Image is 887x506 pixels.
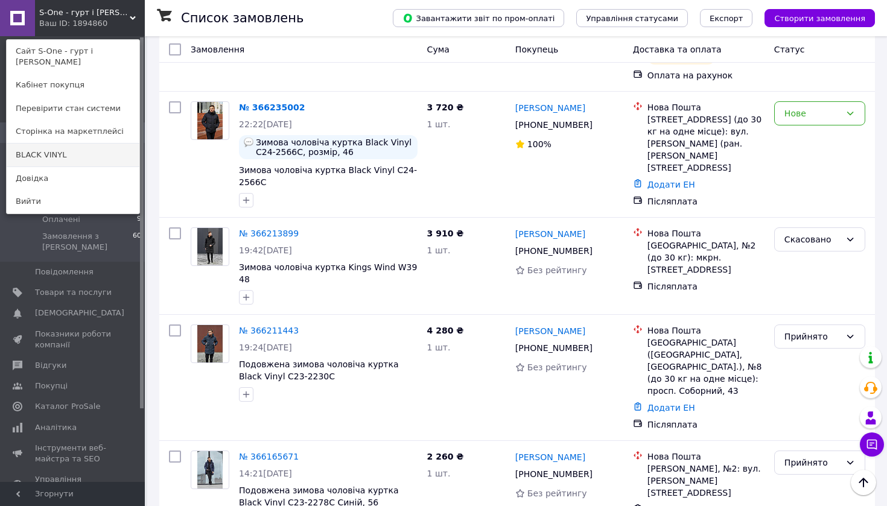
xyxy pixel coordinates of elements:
div: Прийнято [784,330,841,343]
span: Без рейтингу [527,265,587,275]
div: Післяплата [647,195,765,207]
span: 19:24[DATE] [239,343,292,352]
a: Вийти [7,190,139,213]
span: Створити замовлення [774,14,865,23]
span: 4 280 ₴ [427,326,464,335]
div: [STREET_ADDRESS] (до 30 кг на одне місце): вул. [PERSON_NAME] (ран. [PERSON_NAME][STREET_ADDRESS] [647,113,765,174]
span: Завантажити звіт по пром-оплаті [402,13,555,24]
span: Повідомлення [35,267,94,277]
span: Експорт [710,14,743,23]
span: Зимова чоловіча куртка Black Vinyl C24-2566С, розмір, 46 [256,138,413,157]
span: 1 шт. [427,469,451,478]
div: [GEOGRAPHIC_DATA], №2 (до 30 кг): мкрн. [STREET_ADDRESS] [647,239,765,276]
div: Оплата на рахунок [647,69,765,81]
a: № 366213899 [239,229,299,238]
span: 19:42[DATE] [239,245,292,255]
div: Післяплата [647,280,765,293]
a: № 366211443 [239,326,299,335]
span: 9 [137,214,141,225]
a: Зимова чоловіча куртка Black Vinyl C24-2566С [239,165,417,187]
a: Довідка [7,167,139,190]
a: Фото товару [191,451,229,489]
span: 22:22[DATE] [239,119,292,129]
div: [GEOGRAPHIC_DATA] ([GEOGRAPHIC_DATA], [GEOGRAPHIC_DATA].), №8 (до 30 кг на одне місце): просп. Со... [647,337,765,397]
span: [DEMOGRAPHIC_DATA] [35,308,124,318]
span: Показники роботи компанії [35,329,112,350]
a: Зимова чоловіча куртка Kings Wind W39 48 [239,262,417,284]
span: Статус [774,45,805,54]
span: Управління статусами [586,14,678,23]
div: [PHONE_NUMBER] [513,466,595,482]
a: Фото товару [191,101,229,140]
div: Нове [784,107,841,120]
span: 1 шт. [427,245,451,255]
div: [PHONE_NUMBER] [513,116,595,133]
img: Фото товару [197,102,223,139]
button: Чат з покупцем [860,432,884,457]
span: 3 720 ₴ [427,103,464,112]
span: Без рейтингу [527,489,587,498]
span: Cума [427,45,450,54]
a: Фото товару [191,324,229,363]
span: 1 шт. [427,119,451,129]
button: Управління статусами [576,9,688,27]
a: BLACK VINYL [7,144,139,166]
a: Додати ЕН [647,403,695,413]
div: Нова Пошта [647,324,765,337]
span: Замовлення з [PERSON_NAME] [42,231,133,253]
span: Інструменти веб-майстра та SEO [35,443,112,464]
h1: Список замовлень [181,11,304,25]
span: 100% [527,139,552,149]
span: Оплачені [42,214,80,225]
span: Каталог ProSale [35,401,100,412]
a: № 366165671 [239,452,299,461]
a: Фото товару [191,227,229,266]
button: Наверх [851,470,876,495]
span: 14:21[DATE] [239,469,292,478]
div: Післяплата [647,419,765,431]
a: Сайт S-One - гурт і [PERSON_NAME] [7,40,139,74]
div: [PERSON_NAME], №2: вул. [PERSON_NAME][STREET_ADDRESS] [647,463,765,499]
a: Додати ЕН [647,180,695,189]
a: № 366235002 [239,103,305,112]
div: Прийнято [784,456,841,469]
a: [PERSON_NAME] [515,451,585,463]
a: Створити замовлення [752,13,875,22]
span: Замовлення [191,45,244,54]
a: Перевірити стан системи [7,97,139,120]
span: Доставка та оплата [633,45,722,54]
a: Подовжена зимова чоловіча куртка Black Vinyl C23-2230C [239,359,399,381]
a: Кабінет покупця [7,74,139,96]
a: Сторінка на маркетплейсі [7,120,139,143]
button: Завантажити звіт по пром-оплаті [393,9,564,27]
img: Фото товару [197,451,223,489]
span: Покупці [35,381,68,391]
span: 2 260 ₴ [427,452,464,461]
div: Нова Пошта [647,451,765,463]
div: Нова Пошта [647,227,765,239]
div: Скасовано [784,233,841,246]
span: 60 [133,231,141,253]
span: Покупець [515,45,558,54]
div: Ваш ID: 1894860 [39,18,90,29]
button: Експорт [700,9,753,27]
div: Нова Пошта [647,101,765,113]
div: [PHONE_NUMBER] [513,340,595,356]
span: S-One - гурт і роздріб курток [39,7,130,18]
span: Управління сайтом [35,474,112,496]
span: Без рейтингу [527,362,587,372]
span: Товари та послуги [35,287,112,298]
span: 1 шт. [427,343,451,352]
img: :speech_balloon: [244,138,253,147]
div: [PHONE_NUMBER] [513,242,595,259]
span: Відгуки [35,360,66,371]
img: Фото товару [197,325,223,362]
a: [PERSON_NAME] [515,102,585,114]
span: 3 910 ₴ [427,229,464,238]
a: [PERSON_NAME] [515,228,585,240]
a: [PERSON_NAME] [515,325,585,337]
button: Створити замовлення [765,9,875,27]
